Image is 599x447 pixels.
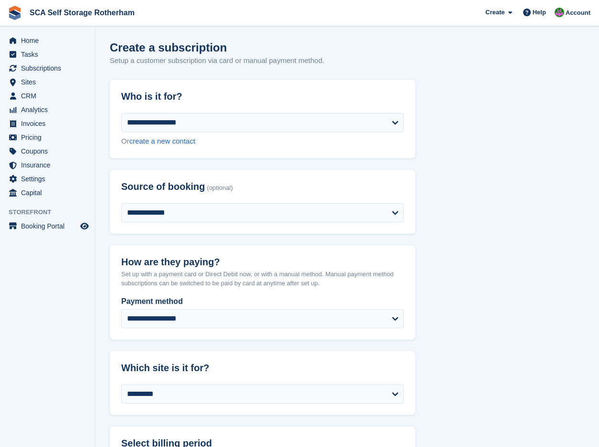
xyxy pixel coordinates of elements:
a: menu [5,62,90,75]
span: Account [566,8,590,18]
span: Home [21,34,78,47]
span: Insurance [21,158,78,172]
span: Tasks [21,48,78,61]
a: create a new contact [129,137,195,145]
a: SCA Self Storage Rotherham [26,5,138,21]
label: Payment method [121,296,404,307]
span: Storefront [9,208,95,217]
span: CRM [21,89,78,103]
a: menu [5,34,90,47]
p: Setup a customer subscription via card or manual payment method. [110,55,324,66]
a: menu [5,103,90,116]
span: Help [533,8,546,17]
a: menu [5,172,90,186]
span: Sites [21,75,78,89]
span: Create [485,8,504,17]
a: menu [5,219,90,233]
div: Or [121,136,404,147]
a: menu [5,89,90,103]
img: Sarah Race [555,8,564,17]
h2: How are they paying? [121,257,404,268]
img: stora-icon-8386f47178a22dfd0bd8f6a31ec36ba5ce8667c1dd55bd0f319d3a0aa187defe.svg [8,6,22,20]
h1: Create a subscription [110,41,227,54]
a: Preview store [79,220,90,232]
span: Analytics [21,103,78,116]
span: Source of booking [121,181,205,192]
span: (optional) [207,185,233,192]
a: menu [5,158,90,172]
span: Subscriptions [21,62,78,75]
span: Invoices [21,117,78,130]
a: menu [5,117,90,130]
h2: Who is it for? [121,91,404,102]
a: menu [5,75,90,89]
span: Coupons [21,145,78,158]
span: Capital [21,186,78,199]
span: Pricing [21,131,78,144]
p: Set up with a payment card or Direct Debit now, or with a manual method. Manual payment method su... [121,270,404,288]
a: menu [5,131,90,144]
span: Booking Portal [21,219,78,233]
a: menu [5,48,90,61]
a: menu [5,145,90,158]
h2: Which site is it for? [121,363,404,374]
a: menu [5,186,90,199]
span: Settings [21,172,78,186]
